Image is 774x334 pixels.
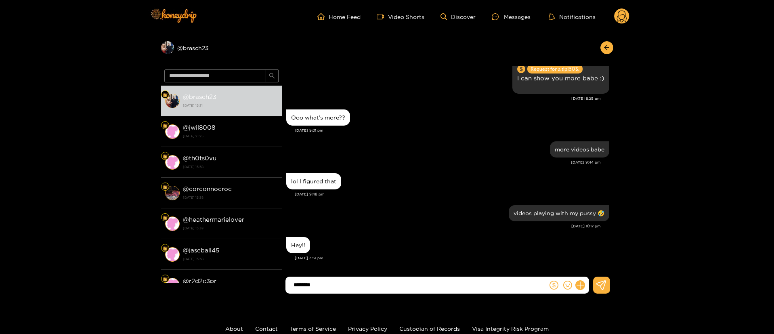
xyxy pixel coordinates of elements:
img: Fan Level [163,92,168,97]
div: @brasch23 [161,41,282,54]
strong: @ th0ts0vu [183,155,216,162]
div: Sep. 25, 10:17 pm [509,205,609,221]
div: [DATE] 8:25 pm [286,96,601,101]
div: [DATE] 9:48 pm [295,191,609,197]
span: dollar-circle [517,65,525,73]
img: conversation [165,124,180,139]
strong: [DATE] 21:25 [183,132,278,140]
img: conversation [165,216,180,231]
img: conversation [165,94,180,108]
img: Fan Level [163,185,168,189]
a: About [225,326,243,332]
div: videos playing with my pussy 🤣 [514,210,604,216]
a: Home Feed [317,13,361,20]
strong: @ corconnocroc [183,185,232,192]
div: Sep. 25, 9:44 pm [550,141,609,158]
span: video-camera [377,13,388,20]
span: home [317,13,329,20]
strong: @ jwil8008 [183,124,215,131]
div: Ooo what’s more?? [291,114,345,121]
strong: @ brasch23 [183,93,216,100]
div: Sep. 25, 9:01 pm [286,109,350,126]
strong: [DATE] 15:38 [183,225,278,232]
button: search [266,69,279,82]
img: conversation [165,186,180,200]
div: [DATE] 10:17 pm [286,223,601,229]
span: Request for a tip 150 $. [527,65,583,74]
strong: @ r2d2c3pr [183,277,216,284]
div: Messages [492,12,531,21]
span: search [269,73,275,80]
a: Custodian of Records [399,326,460,332]
img: conversation [165,155,180,170]
strong: [DATE] 15:38 [183,163,278,170]
div: lol I figured that [291,178,336,185]
div: Sep. 25, 8:25 pm [512,60,609,94]
img: Fan Level [163,123,168,128]
span: arrow-left [604,44,610,51]
p: I can show you more babe :) [517,74,604,83]
img: Fan Level [163,154,168,159]
span: dollar [550,281,558,290]
strong: [DATE] 15:31 [183,102,278,109]
button: arrow-left [600,41,613,54]
div: [DATE] 3:31 pm [295,255,609,261]
a: Contact [255,326,278,332]
a: Terms of Service [290,326,336,332]
button: dollar [548,279,560,291]
strong: [DATE] 15:38 [183,255,278,263]
div: Sep. 26, 3:31 pm [286,237,310,253]
a: Discover [440,13,476,20]
button: Notifications [547,13,598,21]
strong: [DATE] 15:38 [183,194,278,201]
a: Privacy Policy [348,326,387,332]
img: Fan Level [163,277,168,281]
span: smile [563,281,572,290]
div: [DATE] 9:01 pm [295,128,609,133]
div: [DATE] 9:44 pm [286,160,601,165]
div: more videos babe [555,146,604,153]
strong: @ jaseball45 [183,247,219,254]
img: conversation [165,278,180,292]
div: Hey!! [291,242,305,248]
img: conversation [165,247,180,262]
div: Sep. 25, 9:48 pm [286,173,341,189]
img: Fan Level [163,215,168,220]
a: Visa Integrity Risk Program [472,326,549,332]
strong: @ heathermarielover [183,216,244,223]
a: Video Shorts [377,13,424,20]
img: Fan Level [163,246,168,251]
